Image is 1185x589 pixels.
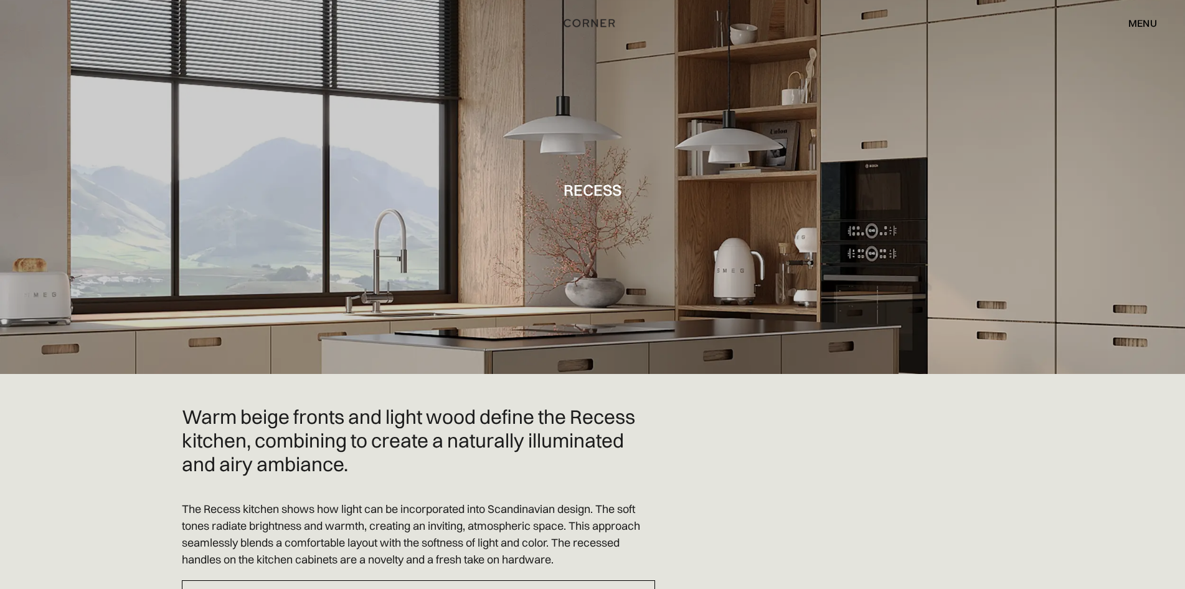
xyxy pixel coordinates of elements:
[1128,18,1157,28] div: menu
[182,500,655,568] p: The Recess kitchen shows how light can be incorporated into Scandinavian design. The soft tones r...
[1116,12,1157,34] div: menu
[549,15,637,31] a: home
[182,405,655,476] h2: Warm beige fronts and light wood define the Recess kitchen, combining to create a naturally illum...
[564,181,621,198] h1: Recess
